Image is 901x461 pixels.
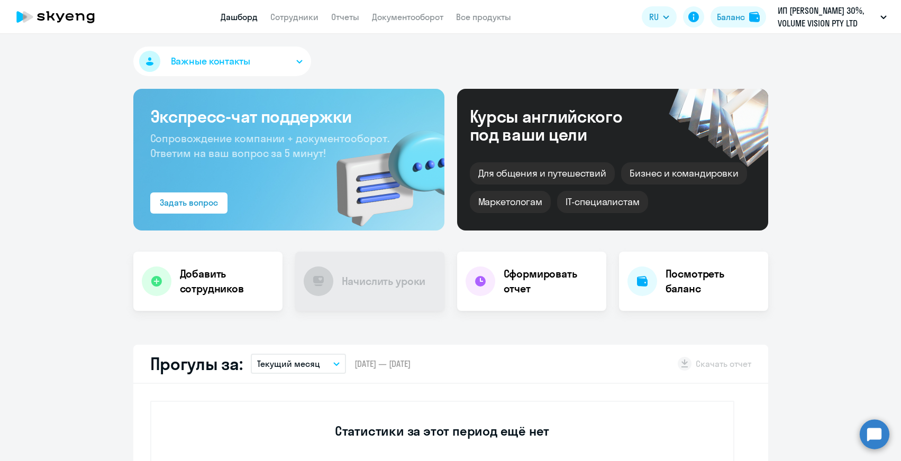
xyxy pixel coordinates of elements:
div: IT-специалистам [557,191,648,213]
p: ИП [PERSON_NAME] 30%, VOLUME VISION PTY LTD [778,4,876,30]
button: Задать вопрос [150,192,227,214]
button: Важные контакты [133,47,311,76]
button: Балансbalance [711,6,766,27]
p: Текущий месяц [257,357,320,370]
span: Сопровождение компании + документооборот. Ответим на ваш вопрос за 5 минут! [150,132,389,160]
div: Курсы английского под ваши цели [470,107,651,143]
img: balance [749,12,760,22]
h4: Добавить сотрудников [180,266,274,296]
h4: Сформировать отчет [504,266,598,296]
div: Бизнес и командировки [621,162,747,185]
button: RU [642,6,677,27]
h4: Начислить уроки [342,274,426,289]
a: Дашборд [221,12,258,22]
div: Задать вопрос [160,196,218,209]
h4: Посмотреть баланс [666,266,760,296]
div: Баланс [717,11,745,23]
h3: Статистики за этот период ещё нет [335,422,549,439]
button: Текущий месяц [251,354,346,374]
a: Все продукты [456,12,511,22]
a: Документооборот [372,12,443,22]
img: bg-img [321,112,444,230]
a: Сотрудники [270,12,318,22]
a: Отчеты [331,12,359,22]
span: [DATE] — [DATE] [354,358,411,370]
h3: Экспресс-чат поддержки [150,106,427,127]
div: Маркетологам [470,191,551,213]
h2: Прогулы за: [150,353,243,374]
span: RU [649,11,659,23]
span: Важные контакты [171,54,250,68]
button: ИП [PERSON_NAME] 30%, VOLUME VISION PTY LTD [772,4,892,30]
div: Для общения и путешествий [470,162,615,185]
